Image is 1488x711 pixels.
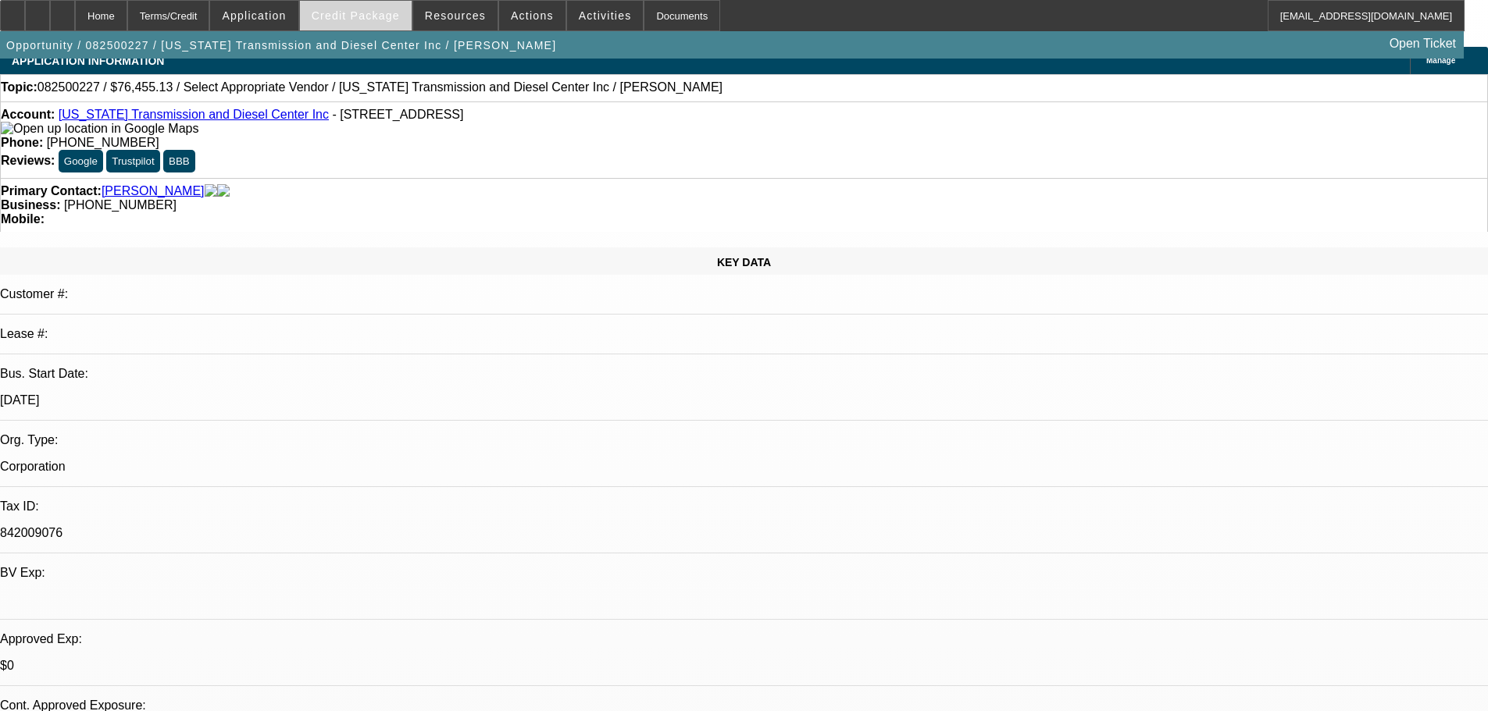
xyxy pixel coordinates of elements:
span: Opportunity / 082500227 / [US_STATE] Transmission and Diesel Center Inc / [PERSON_NAME] [6,39,556,52]
strong: Topic: [1,80,37,94]
strong: Phone: [1,136,43,149]
span: Manage [1426,56,1455,65]
span: Application [222,9,286,22]
img: linkedin-icon.png [217,184,230,198]
a: View Google Maps [1,122,198,135]
strong: Reviews: [1,154,55,167]
strong: Primary Contact: [1,184,102,198]
button: Resources [413,1,498,30]
a: [US_STATE] Transmission and Diesel Center Inc [59,108,329,121]
a: Open Ticket [1383,30,1462,57]
button: Actions [499,1,566,30]
strong: Account: [1,108,55,121]
button: Credit Package [300,1,412,30]
button: BBB [163,150,195,172]
img: facebook-icon.png [205,184,217,198]
span: Activities [579,9,632,22]
button: Activities [567,1,644,30]
span: 082500227 / $76,455.13 / Select Appropriate Vendor / [US_STATE] Transmission and Diesel Center In... [37,80,723,94]
span: [PHONE_NUMBER] [64,198,177,212]
img: Open up location in Google Maps [1,122,198,136]
span: Actions [511,9,554,22]
strong: Business: [1,198,60,212]
button: Application [210,1,298,30]
button: Google [59,150,103,172]
button: Trustpilot [106,150,159,172]
span: KEY DATA [717,256,771,268]
span: [PHONE_NUMBER] [47,136,159,149]
span: Resources [425,9,486,22]
span: - [STREET_ADDRESS] [332,108,463,121]
span: Credit Package [312,9,400,22]
a: [PERSON_NAME] [102,184,205,198]
strong: Mobile: [1,212,45,226]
